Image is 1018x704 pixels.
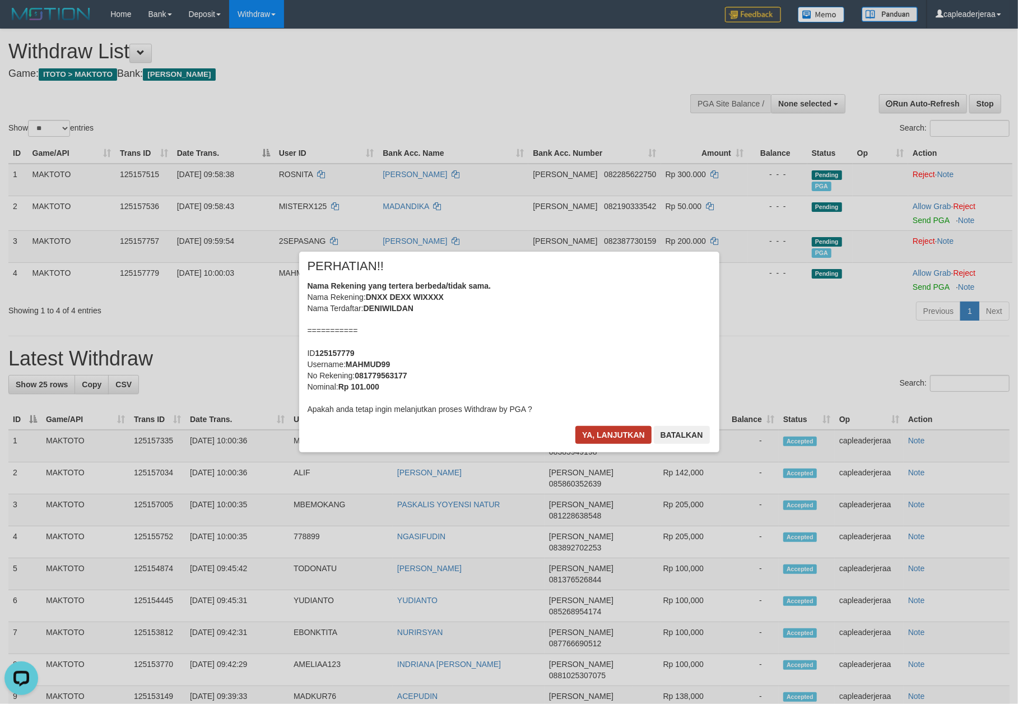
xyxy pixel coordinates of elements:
[4,4,38,38] button: Open LiveChat chat widget
[346,360,390,369] b: MAHMUD99
[308,281,491,290] b: Nama Rekening yang tertera berbeda/tidak sama.
[338,382,379,391] b: Rp 101.000
[308,261,384,272] span: PERHATIAN!!
[355,371,407,380] b: 081779563177
[366,293,444,302] b: DNXX DEXX WIXXXX
[315,349,355,358] b: 125157779
[308,280,711,415] div: Nama Rekening: Nama Terdaftar: =========== ID Username: No Rekening: Nominal: Apakah anda tetap i...
[364,304,413,313] b: DENIWILDAN
[654,426,710,444] button: Batalkan
[575,426,652,444] button: Ya, lanjutkan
